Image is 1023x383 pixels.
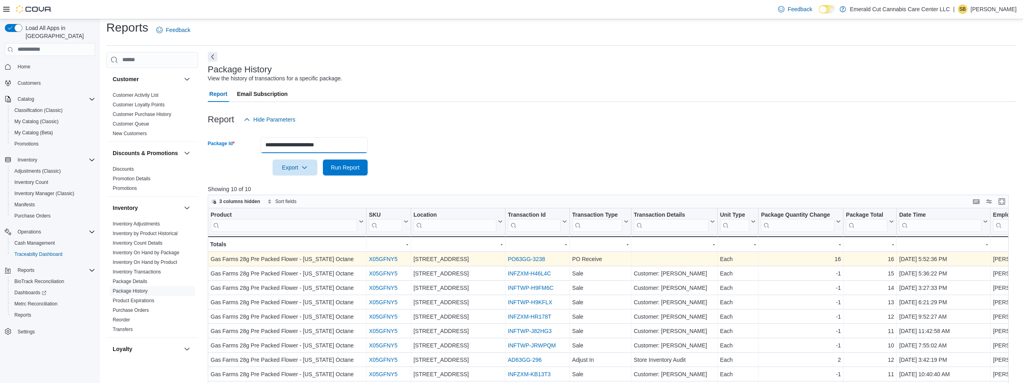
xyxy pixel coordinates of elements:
span: Inventory Count [11,178,95,187]
button: Package Quantity Change [761,211,841,231]
div: Gas Farms 28g Pre Packed Flower - [US_STATE] Octane [211,269,364,278]
span: Purchase Orders [11,211,95,221]
span: Promotion Details [113,176,151,182]
span: Operations [14,227,95,237]
a: Inventory Adjustments [113,221,160,227]
div: [STREET_ADDRESS] [414,341,503,350]
div: Sale [572,269,629,278]
div: 10 [846,341,894,350]
span: Promotions [113,185,137,191]
span: Customer Activity List [113,92,159,98]
span: Customer Loyalty Points [113,102,165,108]
a: Feedback [153,22,193,38]
button: Inventory [113,204,181,212]
button: Settings [2,325,98,337]
span: Classification (Classic) [11,106,95,115]
button: Package Total [846,211,894,231]
span: Package Details [113,278,147,285]
a: X05GFNY5 [369,328,398,334]
div: - [761,239,841,249]
p: [PERSON_NAME] [971,4,1017,14]
div: [DATE] 11:42:58 AM [899,326,988,336]
div: -1 [761,297,841,307]
div: SKU URL [369,211,402,231]
span: Email Subscription [237,86,288,102]
div: Package Total [846,211,888,219]
div: Discounts & Promotions [106,164,198,196]
a: AD63GG-296 [508,357,542,363]
a: Dashboards [8,287,98,298]
div: Transaction Id [508,211,561,219]
button: Promotions [8,138,98,150]
div: Package Quantity Change [761,211,834,219]
span: Catalog [14,94,95,104]
div: Adjust In [572,355,629,365]
div: [DATE] 9:52:27 AM [899,312,988,321]
a: X05GFNY5 [369,342,398,349]
span: Report [209,86,227,102]
div: Gas Farms 28g Pre Packed Flower - [US_STATE] Octane [211,283,364,293]
span: Settings [14,326,95,336]
h3: Discounts & Promotions [113,149,178,157]
a: BioTrack Reconciliation [11,277,68,286]
span: Sort fields [275,198,297,205]
span: Inventory Manager (Classic) [11,189,95,198]
div: Each [720,341,756,350]
span: Manifests [11,200,95,209]
div: Gas Farms 28g Pre Packed Flower - [US_STATE] Octane [211,326,364,336]
div: - [634,239,715,249]
span: Reports [11,310,95,320]
span: Cash Management [14,240,55,246]
div: Transaction Type [572,211,622,219]
button: Next [208,52,217,62]
div: Location [414,211,496,231]
span: Feedback [166,26,190,34]
button: Date Time [899,211,988,231]
a: X05GFNY5 [369,357,398,363]
div: View the history of transactions for a specific package. [208,74,342,83]
p: | [953,4,955,14]
p: Showing 10 of 10 [208,185,1017,193]
button: Reports [8,309,98,321]
div: 12 [846,312,894,321]
span: Inventory [14,155,95,165]
div: Transaction Type [572,211,622,231]
div: [DATE] 6:21:29 PM [899,297,988,307]
div: Each [720,297,756,307]
span: My Catalog (Classic) [11,117,95,126]
button: Reports [14,265,38,275]
h1: Reports [106,20,148,36]
button: Display options [984,197,994,206]
span: BioTrack Reconciliation [14,278,64,285]
button: 3 columns hidden [208,197,263,206]
span: Dashboards [14,289,46,296]
button: Customer [113,75,181,83]
span: Settings [18,329,35,335]
button: Inventory Count [8,177,98,188]
a: Settings [14,327,38,337]
div: Store Inventory Audit [634,355,715,365]
div: Gas Farms 28g Pre Packed Flower - [US_STATE] Octane [211,312,364,321]
span: Metrc Reconciliation [11,299,95,309]
span: SB [959,4,966,14]
div: Product [211,211,357,231]
button: Inventory [2,154,98,166]
div: SKU [369,211,402,219]
span: Purchase Orders [113,307,149,313]
div: Customer: [PERSON_NAME] [634,341,715,350]
a: Inventory Manager (Classic) [11,189,78,198]
div: [DATE] 3:42:19 PM [899,355,988,365]
span: My Catalog (Beta) [11,128,95,138]
a: Inventory On Hand by Package [113,250,179,255]
div: [STREET_ADDRESS] [414,297,503,307]
div: [STREET_ADDRESS] [414,312,503,321]
div: Totals [210,239,364,249]
span: Customers [14,78,95,88]
button: Metrc Reconciliation [8,298,98,309]
a: Classification (Classic) [11,106,66,115]
a: Traceabilty Dashboard [11,249,66,259]
button: Discounts & Promotions [182,148,192,158]
span: Package History [113,288,147,294]
span: Promotions [11,139,95,149]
